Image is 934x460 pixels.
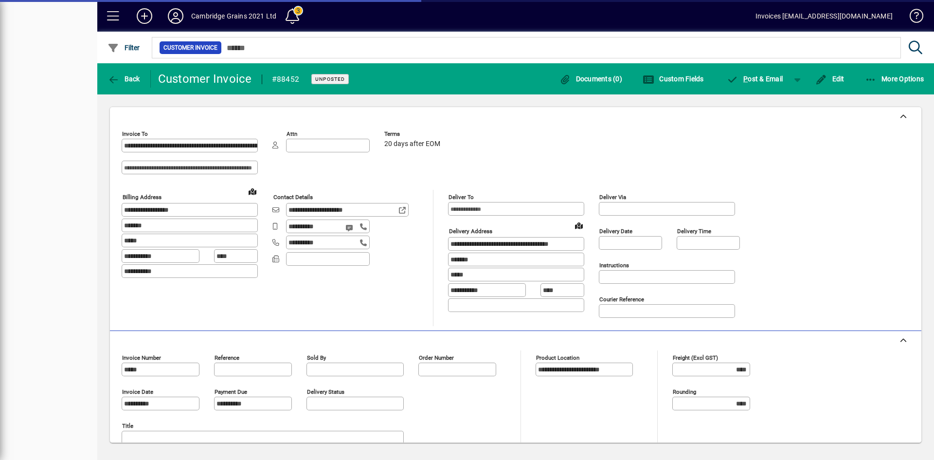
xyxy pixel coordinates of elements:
[105,39,143,56] button: Filter
[191,8,276,24] div: Cambridge Grains 2021 Ltd
[722,70,788,88] button: Post & Email
[557,70,625,88] button: Documents (0)
[122,354,161,361] mat-label: Invoice number
[677,228,711,235] mat-label: Delivery time
[599,296,644,303] mat-label: Courier Reference
[640,70,706,88] button: Custom Fields
[163,43,217,53] span: Customer Invoice
[727,75,783,83] span: ost & Email
[743,75,748,83] span: P
[599,228,632,235] mat-label: Delivery date
[536,354,579,361] mat-label: Product location
[599,194,626,201] mat-label: Deliver via
[307,354,326,361] mat-label: Sold by
[673,354,718,361] mat-label: Freight (excl GST)
[287,130,297,137] mat-label: Attn
[272,72,300,87] div: #88452
[813,70,847,88] button: Edit
[599,262,629,269] mat-label: Instructions
[160,7,191,25] button: Profile
[307,388,344,395] mat-label: Delivery status
[158,71,252,87] div: Customer Invoice
[865,75,924,83] span: More Options
[315,76,345,82] span: Unposted
[339,216,362,239] button: Send SMS
[862,70,927,88] button: More Options
[122,388,153,395] mat-label: Invoice date
[97,70,151,88] app-page-header-button: Back
[673,388,696,395] mat-label: Rounding
[384,140,440,148] span: 20 days after EOM
[122,423,133,429] mat-label: Title
[449,194,474,201] mat-label: Deliver To
[815,75,844,83] span: Edit
[129,7,160,25] button: Add
[245,184,260,199] a: View on map
[419,354,454,361] mat-label: Order number
[571,218,587,233] a: View on map
[108,44,140,52] span: Filter
[643,75,704,83] span: Custom Fields
[105,70,143,88] button: Back
[755,8,893,24] div: Invoices [EMAIL_ADDRESS][DOMAIN_NAME]
[215,388,247,395] mat-label: Payment due
[108,75,140,83] span: Back
[215,354,239,361] mat-label: Reference
[384,131,443,137] span: Terms
[902,2,922,34] a: Knowledge Base
[559,75,622,83] span: Documents (0)
[122,130,148,137] mat-label: Invoice To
